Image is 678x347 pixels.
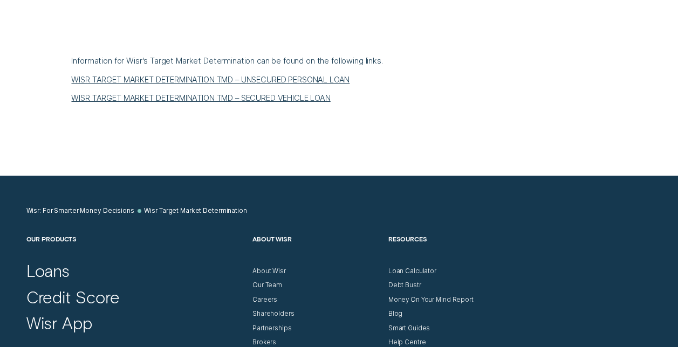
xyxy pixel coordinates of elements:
a: WISR TARGET MARKET DETERMINATION TMD – SECURED VEHICLE LOAN [71,93,330,103]
a: Careers [252,296,277,304]
a: Loan Calculator [388,267,436,275]
a: Wisr Target Market Determination [144,207,246,215]
a: Loans [26,260,70,281]
a: Shareholders [252,310,295,318]
h2: About Wisr [252,235,380,267]
a: Credit Score [26,287,120,307]
p: Information for Wisr's Target Market Determination can be found on the following links. [71,56,606,67]
a: WISR TARGET MARKET DETERMINATION TMD – UNSECURED PERSONAL LOAN [71,75,350,85]
a: Blog [388,310,403,318]
a: Smart Guides [388,324,430,332]
a: Money On Your Mind Report [388,296,474,304]
a: Wisr App [26,313,92,333]
a: About Wisr [252,267,286,275]
a: Help Centre [388,338,426,346]
a: Wisr: For Smarter Money Decisions [26,207,134,215]
a: Our Team [252,281,282,289]
a: Debt Bustr [388,281,421,289]
a: Partnerships [252,324,292,332]
h2: Resources [388,235,516,267]
h2: Our Products [26,235,245,267]
a: Brokers [252,338,276,346]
